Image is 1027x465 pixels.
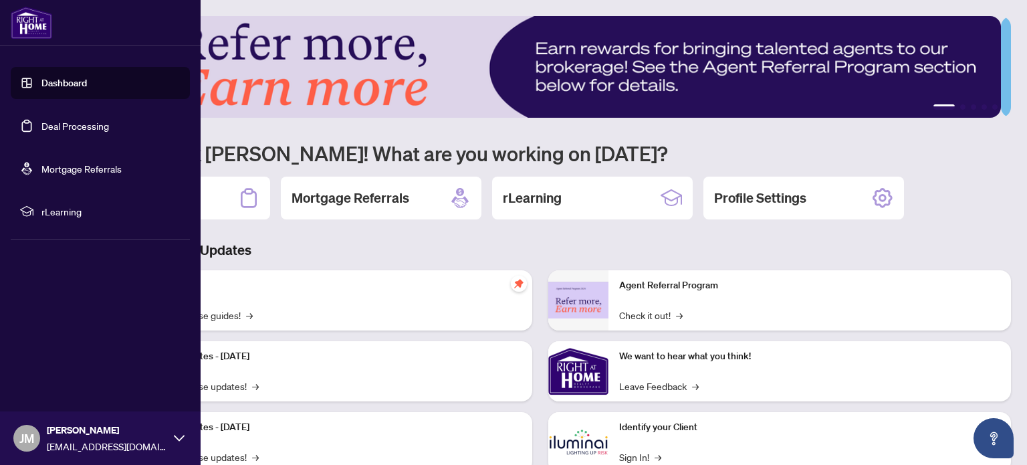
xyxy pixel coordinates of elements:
img: We want to hear what you think! [548,341,608,401]
button: 3 [971,104,976,110]
p: Identify your Client [619,420,1000,435]
span: [PERSON_NAME] [47,423,167,438]
a: Dashboard [41,77,87,89]
span: → [676,308,683,322]
p: Agent Referral Program [619,278,1000,293]
span: → [252,379,259,393]
span: → [252,450,259,464]
h1: Welcome back [PERSON_NAME]! What are you working on [DATE]? [70,141,1011,166]
a: Sign In!→ [619,450,661,464]
img: Agent Referral Program [548,282,608,318]
a: Deal Processing [41,120,109,132]
h2: Mortgage Referrals [292,189,409,207]
span: [EMAIL_ADDRESS][DOMAIN_NAME] [47,439,167,454]
a: Check it out!→ [619,308,683,322]
span: JM [19,429,34,448]
span: → [246,308,253,322]
a: Mortgage Referrals [41,163,122,175]
p: Platform Updates - [DATE] [140,349,522,364]
p: Platform Updates - [DATE] [140,420,522,435]
span: rLearning [41,204,181,219]
img: Slide 0 [70,16,1001,118]
p: We want to hear what you think! [619,349,1000,364]
button: 2 [960,104,965,110]
a: Leave Feedback→ [619,379,699,393]
h3: Brokerage & Industry Updates [70,241,1011,260]
button: 1 [933,104,955,110]
p: Self-Help [140,278,522,293]
button: Open asap [974,418,1014,458]
span: → [655,450,661,464]
h2: Profile Settings [714,189,806,207]
img: logo [11,7,52,39]
button: 5 [992,104,998,110]
span: pushpin [511,276,527,292]
h2: rLearning [503,189,562,207]
span: → [692,379,699,393]
button: 4 [982,104,987,110]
